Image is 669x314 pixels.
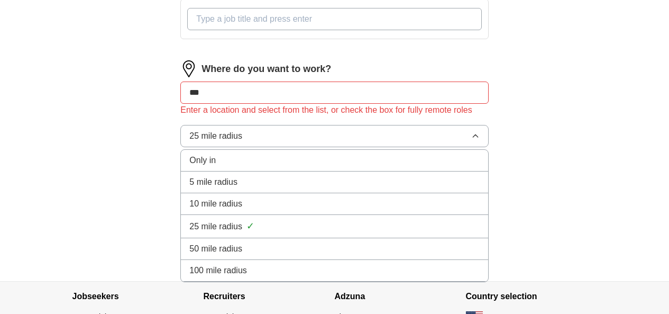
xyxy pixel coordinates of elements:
div: Enter a location and select from the list, or check the box for fully remote roles [180,104,488,116]
span: 50 mile radius [189,243,242,255]
span: 25 mile radius [189,220,242,233]
span: ✓ [246,219,254,234]
span: 25 mile radius [189,130,242,142]
h4: Country selection [466,282,597,311]
span: 5 mile radius [189,176,237,189]
span: Only in [189,154,216,167]
button: 25 mile radius [180,125,488,147]
input: Type a job title and press enter [187,8,481,30]
img: location.png [180,60,197,77]
span: 100 mile radius [189,264,247,277]
label: Where do you want to work? [201,62,331,76]
span: 10 mile radius [189,198,242,210]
